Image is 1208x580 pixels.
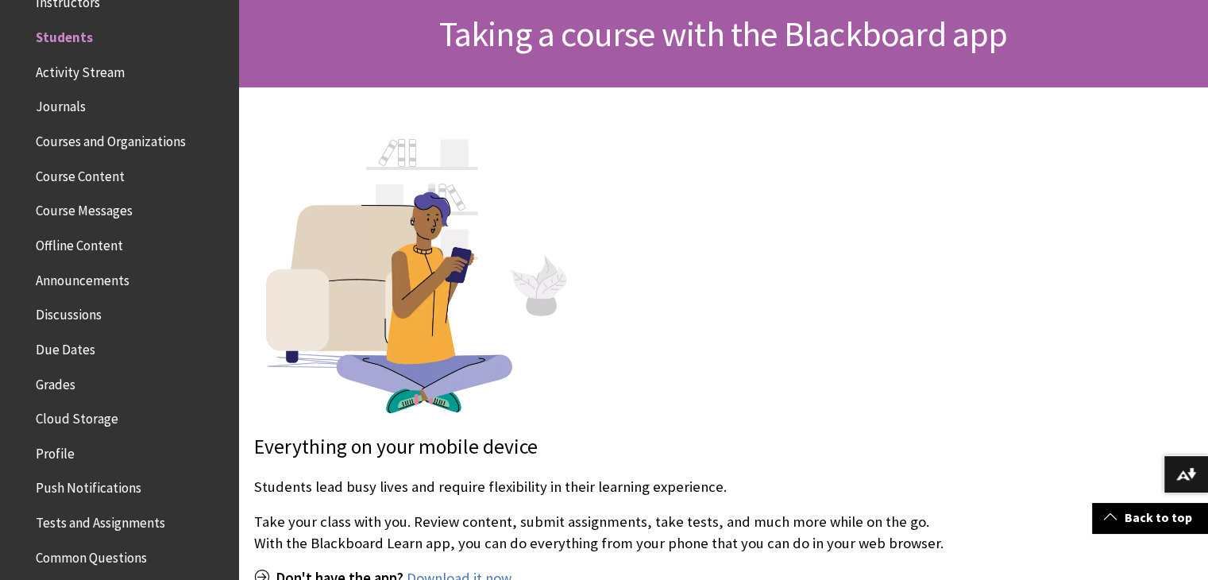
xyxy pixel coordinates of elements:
span: Common Questions [36,544,147,566]
span: Course Messages [36,198,133,219]
span: Journals [36,94,86,115]
span: Profile [36,440,75,462]
span: Cloud Storage [36,405,118,427]
p: Students lead busy lives and require flexibility in their learning experience. [254,477,957,497]
span: Discussions [36,301,102,323]
img: Person using a mobile device in their living room [254,119,572,418]
span: Taking a course with the Blackboard app [439,12,1008,56]
p: Take your class with you. Review content, submit assignments, take tests, and much more while on ... [254,512,957,553]
span: Push Notifications [36,475,141,497]
span: Courses and Organizations [36,128,186,149]
a: Back to top [1092,503,1208,532]
span: Due Dates [36,336,95,358]
p: Everything on your mobile device [254,433,957,462]
span: Students [36,24,93,45]
span: Course Content [36,163,125,184]
span: Offline Content [36,232,123,253]
span: Activity Stream [36,59,125,80]
span: Announcements [36,267,129,288]
span: Grades [36,371,75,392]
span: Tests and Assignments [36,509,165,531]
